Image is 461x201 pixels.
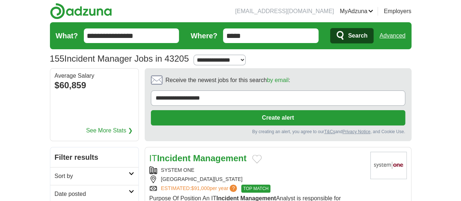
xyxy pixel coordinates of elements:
h2: Filter results [50,147,138,167]
a: Advanced [379,28,405,43]
button: Add to favorite jobs [252,155,262,163]
label: Where? [191,30,217,41]
h2: Date posted [55,190,129,198]
button: Search [330,28,374,43]
h2: Sort by [55,172,129,181]
a: T&Cs [324,129,335,134]
a: SYSTEM ONE [161,167,195,173]
li: [EMAIL_ADDRESS][DOMAIN_NAME] [235,7,334,16]
button: Create alert [151,110,405,125]
a: Employers [384,7,411,16]
span: ? [230,185,237,192]
a: Sort by [50,167,138,185]
div: By creating an alert, you agree to our and , and Cookie Use. [151,128,405,135]
span: $91,000 [191,185,210,191]
div: [GEOGRAPHIC_DATA][US_STATE] [149,175,364,183]
label: What? [56,30,78,41]
a: Privacy Notice [342,129,370,134]
span: Search [348,28,367,43]
strong: Management [193,153,247,163]
a: ESTIMATED:$91,000per year? [161,185,239,193]
a: MyAdzuna [340,7,373,16]
img: Adzuna logo [50,3,112,19]
div: $60,859 [55,79,134,92]
a: See More Stats ❯ [86,126,133,135]
img: System One logo [370,152,407,179]
h1: Incident Manager Jobs in 43205 [50,54,189,63]
span: 155 [50,52,65,65]
a: by email [267,77,289,83]
a: ITIncident Management [149,153,247,163]
strong: Incident [157,153,191,163]
div: Average Salary [55,73,134,79]
span: TOP MATCH [241,185,270,193]
span: Receive the newest jobs for this search : [165,76,290,85]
